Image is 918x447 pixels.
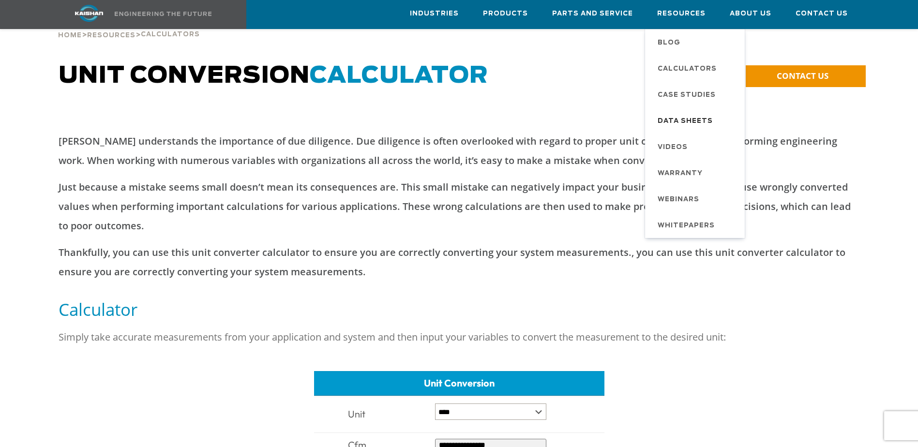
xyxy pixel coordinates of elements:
[53,5,125,22] img: kaishan logo
[141,31,200,38] span: Calculators
[730,0,771,27] a: About Us
[410,8,459,19] span: Industries
[483,0,528,27] a: Products
[796,0,848,27] a: Contact Us
[658,218,715,234] span: Whitepapers
[648,134,745,160] a: Videos
[59,178,860,236] p: Just because a mistake seems small doesn’t mean its consequences are. This small mistake can nega...
[657,8,706,19] span: Resources
[648,29,745,55] a: Blog
[648,160,745,186] a: Warranty
[59,298,860,320] h5: Calculator
[658,165,703,182] span: Warranty
[658,87,716,104] span: Case Studies
[59,243,860,282] p: Thankfully, you can use this unit converter calculator to ensure you are correctly converting you...
[648,81,745,107] a: Case Studies
[410,0,459,27] a: Industries
[658,192,699,208] span: Webinars
[658,113,713,130] span: Data Sheets
[59,132,860,170] p: [PERSON_NAME] understands the importance of due diligence. Due diligence is often overlooked with...
[648,55,745,81] a: Calculators
[730,8,771,19] span: About Us
[648,212,745,238] a: Whitepapers
[59,328,860,347] p: Simply take accurate measurements from your application and system and then input your variables ...
[658,61,717,77] span: Calculators
[746,65,866,87] a: CONTACT US
[310,64,488,88] span: Calculator
[483,8,528,19] span: Products
[777,70,828,81] span: CONTACT US
[552,8,633,19] span: Parts and Service
[657,0,706,27] a: Resources
[87,30,135,39] a: Resources
[59,64,488,88] span: Unit Conversion
[552,0,633,27] a: Parts and Service
[115,12,211,16] img: Engineering the future
[648,186,745,212] a: Webinars
[348,408,365,420] span: Unit
[58,30,82,39] a: Home
[87,32,135,39] span: Resources
[58,32,82,39] span: Home
[658,139,688,156] span: Videos
[424,377,495,389] span: Unit Conversion
[658,35,680,51] span: Blog
[796,8,848,19] span: Contact Us
[648,107,745,134] a: Data Sheets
